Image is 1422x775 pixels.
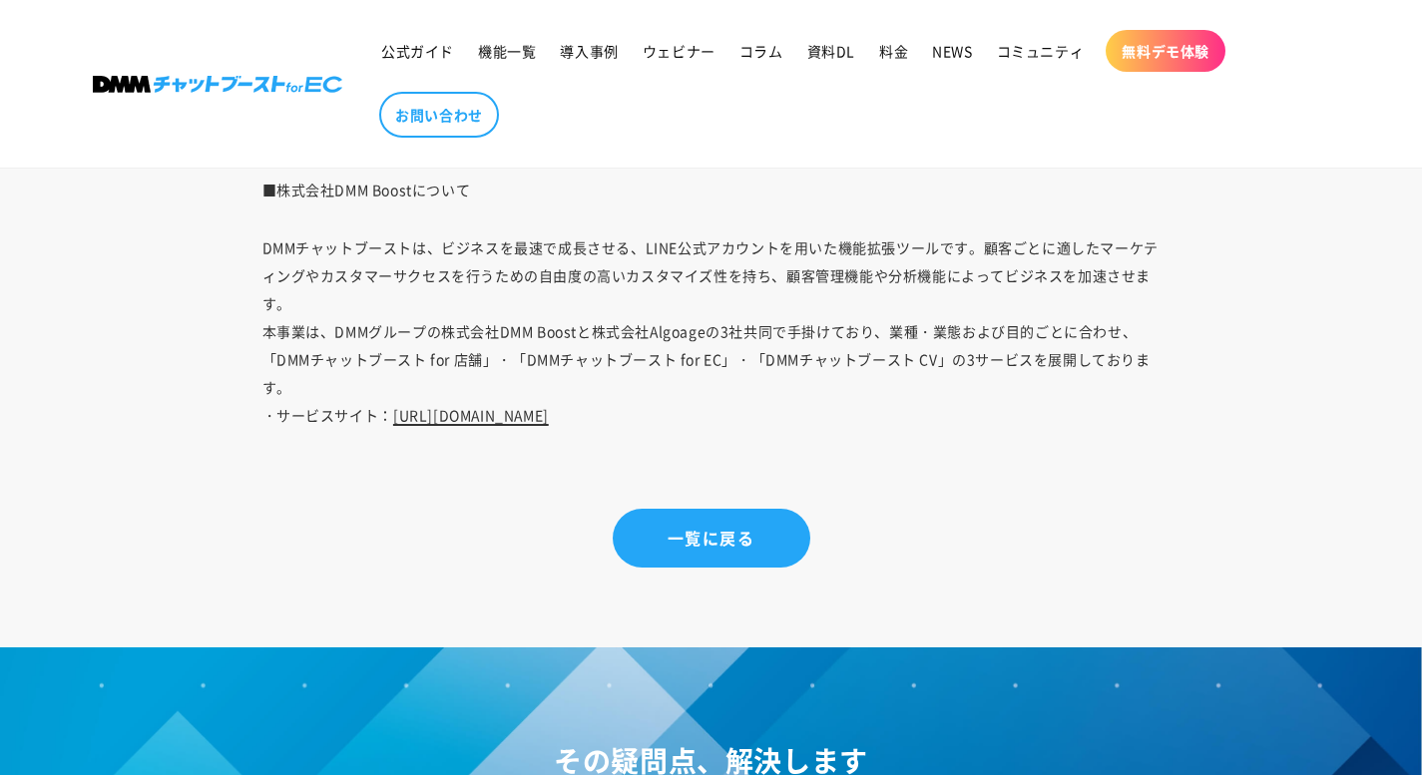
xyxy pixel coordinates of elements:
[466,30,548,72] a: 機能一覧
[920,30,984,72] a: NEWS
[395,106,483,124] span: お問い合わせ
[795,30,867,72] a: 資料DL
[1122,42,1209,60] span: 無料デモ体験
[1106,30,1225,72] a: 無料デモ体験
[643,42,715,60] span: ウェビナー
[379,92,499,138] a: お問い合わせ
[932,42,972,60] span: NEWS
[985,30,1097,72] a: コミュニティ
[867,30,920,72] a: 料金
[739,42,783,60] span: コラム
[727,30,795,72] a: コラム
[560,42,618,60] span: 導入事例
[262,180,471,199] span: ■株式会社DMM Boostについて
[369,30,466,72] a: 公式ガイド
[879,42,908,60] span: 料金
[613,509,810,568] a: 一覧に戻る
[807,42,855,60] span: 資料DL
[93,76,342,93] img: 株式会社DMM Boost
[262,321,1151,397] span: 本事業は、DMMグループの株式会社DMM Boostと株式会社Algoageの3社共同で手掛けており、業種・業態および目的ごとに合わせ、「DMMチャットブースト for 店舗」・「DMMチャット...
[381,42,454,60] span: 公式ガイド
[631,30,727,72] a: ウェビナー
[262,405,393,425] span: ・サービスサイト：
[262,237,1159,313] span: DMMチャットブーストは、ビジネスを最速で成長させる、LINE公式アカウントを用いた機能拡張ツールです。顧客ごとに適したマーケティングやカスタマーサクセスを行うための自由度の高いカスタマイズ性を...
[548,30,630,72] a: 導入事例
[997,42,1085,60] span: コミュニティ
[393,405,549,425] a: [URL][DOMAIN_NAME]
[478,42,536,60] span: 機能一覧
